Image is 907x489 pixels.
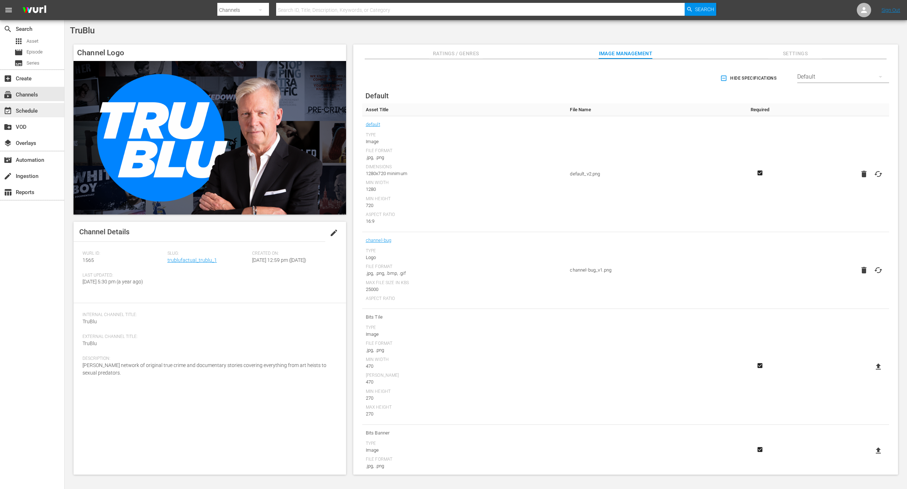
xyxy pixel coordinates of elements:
div: Aspect Ratio [366,296,563,302]
img: ans4CAIJ8jUAAAAAAAAAAAAAAAAAAAAAAAAgQb4GAAAAAAAAAAAAAAAAAAAAAAAAJMjXAAAAAAAAAAAAAAAAAAAAAAAAgAT5G... [17,2,52,19]
span: Search [695,3,714,16]
span: Episode [14,48,23,57]
span: Bits Tile [366,312,563,322]
a: channel-bug [366,236,392,245]
span: TruBlu [82,340,97,346]
div: 270 [366,410,563,418]
div: Min Width [366,357,563,363]
div: File Format [366,341,563,347]
span: Automation [4,156,12,164]
div: Logo [366,254,563,261]
span: Wurl ID: [82,251,164,257]
span: Ingestion [4,172,12,180]
span: Slug: [167,251,249,257]
td: default_v2.png [566,116,738,232]
div: File Format [366,264,563,270]
span: Series [14,59,23,67]
button: edit [325,224,343,241]
span: [DATE] 5:30 pm (a year ago) [82,279,143,285]
span: [DATE] 12:59 pm ([DATE]) [252,257,306,263]
div: File Format [366,457,563,462]
div: Image [366,138,563,145]
div: Image [366,447,563,454]
span: Ratings / Genres [429,49,483,58]
a: Sign Out [882,7,900,13]
div: Type [366,441,563,447]
div: Dimensions [366,164,563,170]
div: .jpg, .png [366,462,563,470]
div: Default [797,67,889,87]
span: Created On: [252,251,334,257]
div: Type [366,248,563,254]
div: [PERSON_NAME] [366,373,563,378]
span: 1565 [82,257,94,263]
span: menu [4,6,13,14]
span: Episode [27,48,43,56]
button: Hide Specifications [719,68,779,88]
img: TruBlu [74,61,346,214]
div: Min Height [366,196,563,202]
div: 25000 [366,286,563,293]
div: 270 [366,395,563,402]
div: 720 [366,202,563,209]
div: .jpg, .png [366,347,563,354]
div: 1280 [366,186,563,193]
div: Type [366,325,563,331]
button: Search [685,3,716,16]
div: 470 [366,363,563,370]
span: Image Management [599,49,652,58]
div: 16:9 [366,218,563,225]
svg: Required [756,362,764,369]
span: Hide Specifications [722,75,776,82]
span: TruBlu [82,319,97,324]
svg: Required [756,446,764,453]
span: Asset [14,37,23,46]
th: File Name [566,103,738,116]
span: Create [4,74,12,83]
span: Search [4,25,12,33]
th: Required [738,103,781,116]
span: Default [365,91,389,100]
div: .jpg, .png [366,154,563,161]
span: TruBlu [70,25,95,36]
span: [PERSON_NAME] network of original true crime and documentary stories covering everything from art... [82,362,326,376]
div: 470 [366,378,563,386]
div: Type [366,132,563,138]
span: Overlays [4,139,12,147]
svg: Required [756,170,764,176]
div: Aspect Ratio [366,212,563,218]
div: Max Height [366,405,563,410]
span: External Channel Title: [82,334,334,340]
span: Series [27,60,39,67]
span: VOD [4,123,12,131]
span: Settings [768,49,822,58]
div: Min Width [366,180,563,186]
span: Last Updated: [82,273,164,278]
div: .jpg, .png, .bmp, .gif [366,270,563,277]
span: Bits Banner [366,428,563,438]
div: File Format [366,148,563,154]
div: Image [366,331,563,338]
span: Description: [82,356,334,362]
a: trublufactual_trublu_1 [167,257,217,263]
span: Channel Details [79,227,129,236]
span: Asset [27,38,38,45]
span: edit [330,229,338,237]
div: Max File Size In Kbs [366,280,563,286]
h4: Channel Logo [74,44,346,61]
td: channel-bug_v1.png [566,232,738,309]
a: default [366,120,380,129]
span: Channels [4,90,12,99]
div: 1280x720 minimum [366,170,563,177]
span: Schedule [4,107,12,115]
div: Min Height [366,389,563,395]
th: Asset Title [362,103,567,116]
span: Reports [4,188,12,197]
span: Internal Channel Title: [82,312,334,318]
